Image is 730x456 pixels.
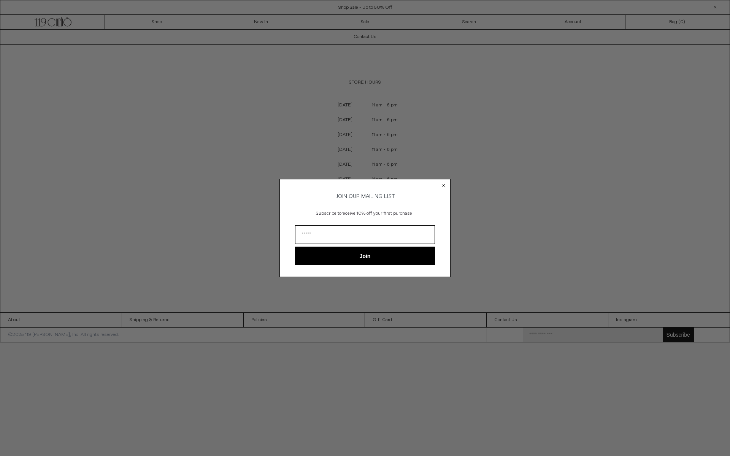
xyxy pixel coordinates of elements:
[335,193,395,200] span: JOIN OUR MAILING LIST
[440,182,448,189] button: Close dialog
[316,211,341,217] span: Subscribe to
[295,247,435,265] button: Join
[341,211,412,217] span: receive 10% off your first purchase
[295,225,435,244] input: Email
